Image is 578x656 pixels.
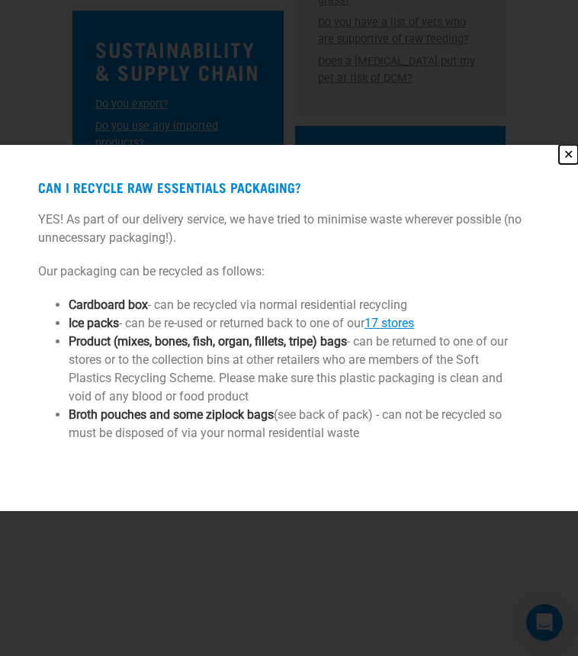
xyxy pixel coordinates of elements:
button: Close [559,145,578,164]
li: - can be returned to one of our stores or to the collection bins at other retailers who are membe... [69,333,509,406]
a: 17 stores [364,316,414,330]
strong: Ice packs [69,316,119,330]
h4: Can I recycle Raw Essentials packaging? [38,180,540,195]
strong: Cardboard box [69,297,148,312]
li: - can be recycled via normal residential recycling [69,296,509,314]
li: - can be re-used or returned back to one of our [69,314,509,333]
strong: Product (mixes, bones, fish, organ, fillets, tripe) bags [69,334,347,349]
p: Our packaging can be recycled as follows: [38,262,540,281]
strong: Broth pouches and some ziplock bags [69,407,274,422]
p: YES! As part of our delivery service, we have tried to minimise waste wherever possible (no unnec... [38,211,540,247]
li: (see back of pack) - can not be recycled so must be disposed of via your normal residential waste [69,406,509,442]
